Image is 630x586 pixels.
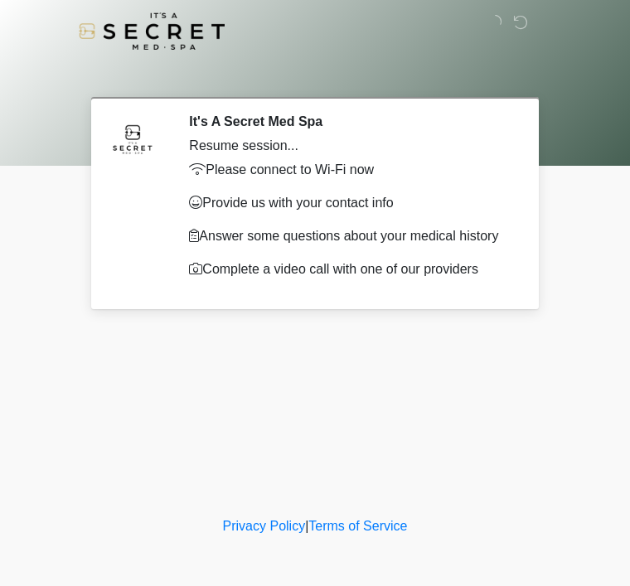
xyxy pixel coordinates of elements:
img: Agent Avatar [108,114,157,163]
p: Please connect to Wi-Fi now [189,160,510,180]
h2: It's A Secret Med Spa [189,114,510,129]
a: Terms of Service [308,519,407,533]
h1: ‎ ‎ [83,60,547,90]
p: Complete a video call with one of our providers [189,259,510,279]
p: Provide us with your contact info [189,193,510,213]
a: Privacy Policy [223,519,306,533]
img: It's A Secret Med Spa Logo [79,12,225,50]
div: Resume session... [189,136,510,156]
p: Answer some questions about your medical history [189,226,510,246]
a: | [305,519,308,533]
